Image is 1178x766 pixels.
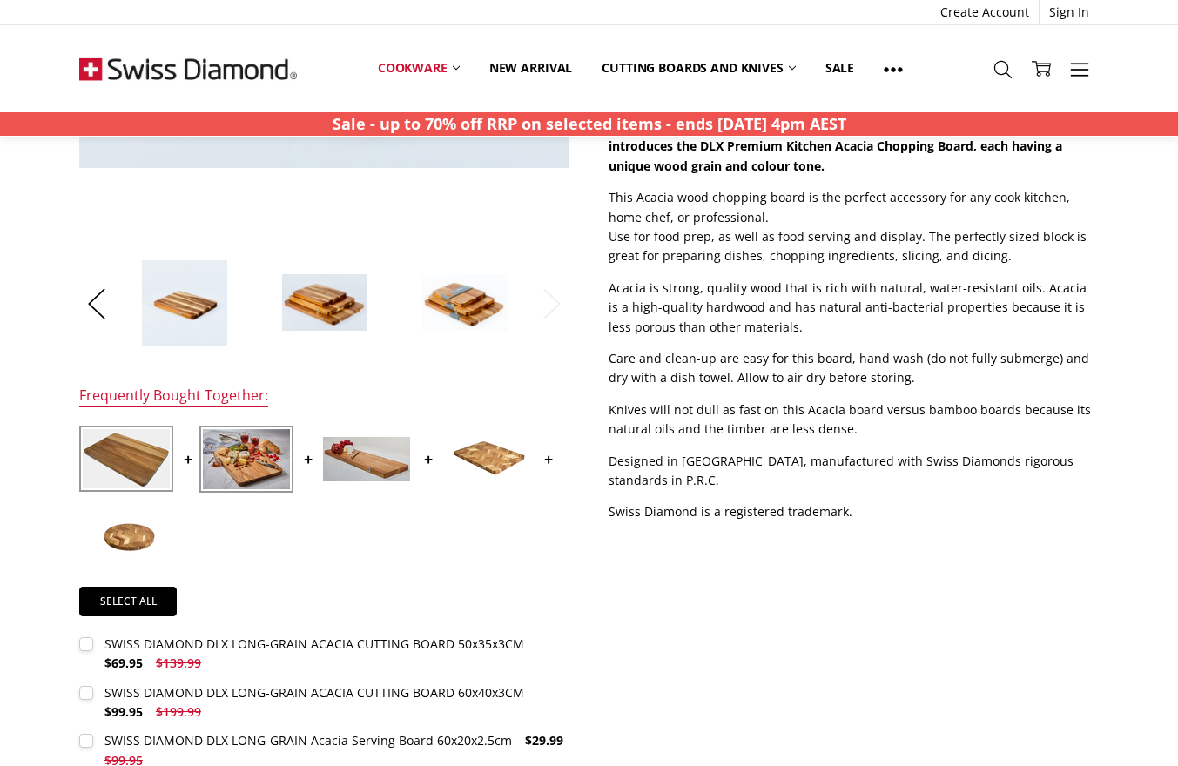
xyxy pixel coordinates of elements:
div: SWISS DIAMOND DLX LONG-GRAIN ACACIA CUTTING BOARD 60x40x3CM [104,684,524,701]
a: Show All [869,49,918,88]
div: SWISS DIAMOND DLX LONG-GRAIN Acacia Serving Board 60x20x2.5cm [104,732,512,749]
div: SWISS DIAMOND DLX LONG-GRAIN ACACIA CUTTING BOARD 50x35x3CM [104,635,524,652]
strong: Perfectly reflecting the high-quality standards of our cookware, Swiss Diamond introduces the DLX... [609,118,1087,174]
img: SWISS DIAMOND DLX ROUND HERRINGBONE ACACIA CUTTING BOARD 38x3cm [83,506,170,564]
img: SWISS DIAMOND DLX LONG-GRAIN Acacia Serving Board 60x20x2.5cm [323,437,410,481]
a: New arrival [475,49,587,87]
a: Cookware [363,49,475,87]
img: SWISS DIAMOND DLX LONG-GRAIN ACACIA CUTTING BOARD 60x40x3CM [203,429,290,489]
strong: Sale - up to 70% off RRP on selected items - ends [DATE] 4pm AEST [333,113,846,134]
span: $99.95 [104,703,143,720]
img: SWISS DIAMOND DLX LONG-GRAIN ACACIA CUTTING BOARD 40x30x3CM [421,273,508,333]
span: $69.95 [104,655,143,671]
p: Swiss Diamond is a registered trademark. [609,502,1099,521]
a: Cutting boards and knives [587,49,811,87]
a: Sale [811,49,869,87]
p: Designed in [GEOGRAPHIC_DATA], manufactured with Swiss Diamonds rigorous standards in P.R.C. [609,452,1099,491]
p: Knives will not dull as fast on this Acacia board versus bamboo boards because its natural oils a... [609,400,1099,440]
img: Free Shipping On Every Order [79,25,297,112]
button: Previous [79,277,114,330]
a: Select all [79,587,177,616]
img: SWISS DIAMOND DLX LONG-GRAIN ACACIA CUTTING BOARD 50x35x3CM [83,429,170,488]
button: Next [535,277,569,330]
span: $199.99 [156,703,201,720]
div: Frequently Bought Together: [79,386,268,407]
img: SWISS DIAMOND DLX HERRINGBONE ACACIA CUTTING BOARD 50x38x3cm [443,430,530,488]
span: $29.99 [525,732,563,749]
img: SWISS DIAMOND DLX LONG-GRAIN ACACIA CUTTING BOARD 40x30x3CM [281,273,368,333]
p: Acacia is strong, quality wood that is rich with natural, water-resistant oils. Acacia is a high-... [609,279,1099,337]
span: $139.99 [156,655,201,671]
img: SWISS DIAMOND DLX LONG-GRAIN ACACIA CUTTING BOARD 40x30x3CM [141,259,228,346]
p: This Acacia wood chopping board is the perfect accessory for any cook kitchen, home chef, or prof... [609,188,1099,266]
p: Care and clean-up are easy for this board, hand wash (do not fully submerge) and dry with a dish ... [609,349,1099,388]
